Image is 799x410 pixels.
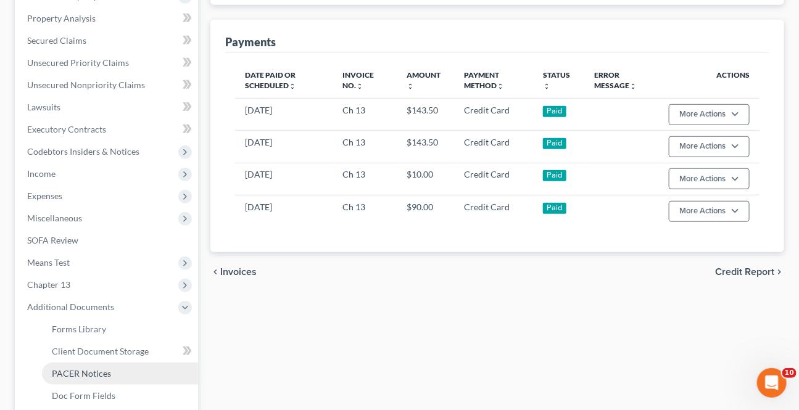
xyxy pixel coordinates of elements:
[155,20,180,44] img: Profile image for Lindsey
[196,327,215,336] span: Help
[543,106,566,117] div: Paid
[27,301,114,312] span: Additional Documents
[245,70,296,90] a: Date Paid or Scheduledunfold_more
[659,63,760,99] th: Actions
[629,83,637,90] i: unfold_more
[27,102,60,112] span: Lawsuits
[52,390,115,401] span: Doc Form Fields
[497,83,505,90] i: unfold_more
[42,340,198,363] a: Client Document Storage
[543,70,570,90] a: Statusunfold_more
[27,327,55,336] span: Home
[18,269,229,292] div: Attorney's Disclosure of Compensation
[774,267,784,277] i: chevron_right
[397,195,455,228] td: $90.00
[333,195,397,228] td: Ch 13
[543,83,550,90] i: unfold_more
[42,363,198,385] a: PACER Notices
[27,279,70,290] span: Chapter 13
[42,385,198,407] a: Doc Form Fields
[397,163,455,195] td: $10.00
[17,30,198,52] a: Secured Claims
[82,297,164,346] button: Messages
[27,257,70,268] span: Means Test
[333,163,397,195] td: Ch 13
[342,70,374,90] a: Invoice No.unfold_more
[220,267,257,277] span: Invoices
[212,20,234,42] div: Close
[669,168,750,189] button: More Actions
[25,109,222,129] p: How can we help?
[27,191,62,201] span: Expenses
[165,297,247,346] button: Help
[715,267,774,277] span: Credit Report
[132,20,157,44] img: Profile image for Sara
[27,57,129,68] span: Unsecured Priority Claims
[27,80,145,90] span: Unsecured Nonpriority Claims
[455,98,534,130] td: Credit Card
[235,163,333,195] td: [DATE]
[27,235,78,245] span: SOFA Review
[25,168,206,181] div: We typically reply in a few hours
[25,27,107,39] img: logo
[455,163,534,195] td: Credit Card
[543,203,566,214] div: Paid
[225,35,276,49] div: Payments
[407,83,414,90] i: unfold_more
[17,52,198,74] a: Unsecured Priority Claims
[25,238,207,264] div: Statement of Financial Affairs - Payments Made in the Last 90 days
[465,70,505,90] a: Payment Methodunfold_more
[235,131,333,163] td: [DATE]
[18,203,229,228] button: Search for help
[17,96,198,118] a: Lawsuits
[669,104,750,125] button: More Actions
[669,201,750,222] button: More Actions
[543,138,566,149] div: Paid
[42,318,198,340] a: Forms Library
[594,70,637,90] a: Error Messageunfold_more
[210,267,257,277] button: chevron_left Invoices
[333,98,397,130] td: Ch 13
[102,327,145,336] span: Messages
[397,98,455,130] td: $143.50
[235,98,333,130] td: [DATE]
[669,136,750,157] button: More Actions
[782,368,797,378] span: 10
[455,131,534,163] td: Credit Card
[715,267,784,277] button: Credit Report chevron_right
[27,168,56,179] span: Income
[543,170,566,181] div: Paid
[18,233,229,269] div: Statement of Financial Affairs - Payments Made in the Last 90 days
[289,83,296,90] i: unfold_more
[25,155,206,168] div: Send us a message
[52,368,111,379] span: PACER Notices
[27,213,82,223] span: Miscellaneous
[17,229,198,252] a: SOFA Review
[17,7,198,30] a: Property Analysis
[27,35,86,46] span: Secured Claims
[333,131,397,163] td: Ch 13
[235,195,333,228] td: [DATE]
[12,145,234,192] div: Send us a messageWe typically reply in a few hours
[27,124,106,134] span: Executory Contracts
[25,210,100,223] span: Search for help
[17,118,198,141] a: Executory Contracts
[210,267,220,277] i: chevron_left
[757,368,787,398] iframe: Intercom live chat
[397,131,455,163] td: $143.50
[27,13,96,23] span: Property Analysis
[17,74,198,96] a: Unsecured Nonpriority Claims
[52,346,149,356] span: Client Document Storage
[407,70,441,90] a: Amountunfold_more
[52,324,106,334] span: Forms Library
[455,195,534,228] td: Credit Card
[27,146,139,157] span: Codebtors Insiders & Notices
[25,88,222,109] p: Hi there!
[25,274,207,287] div: Attorney's Disclosure of Compensation
[179,20,204,44] img: Profile image for Emma
[356,83,363,90] i: unfold_more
